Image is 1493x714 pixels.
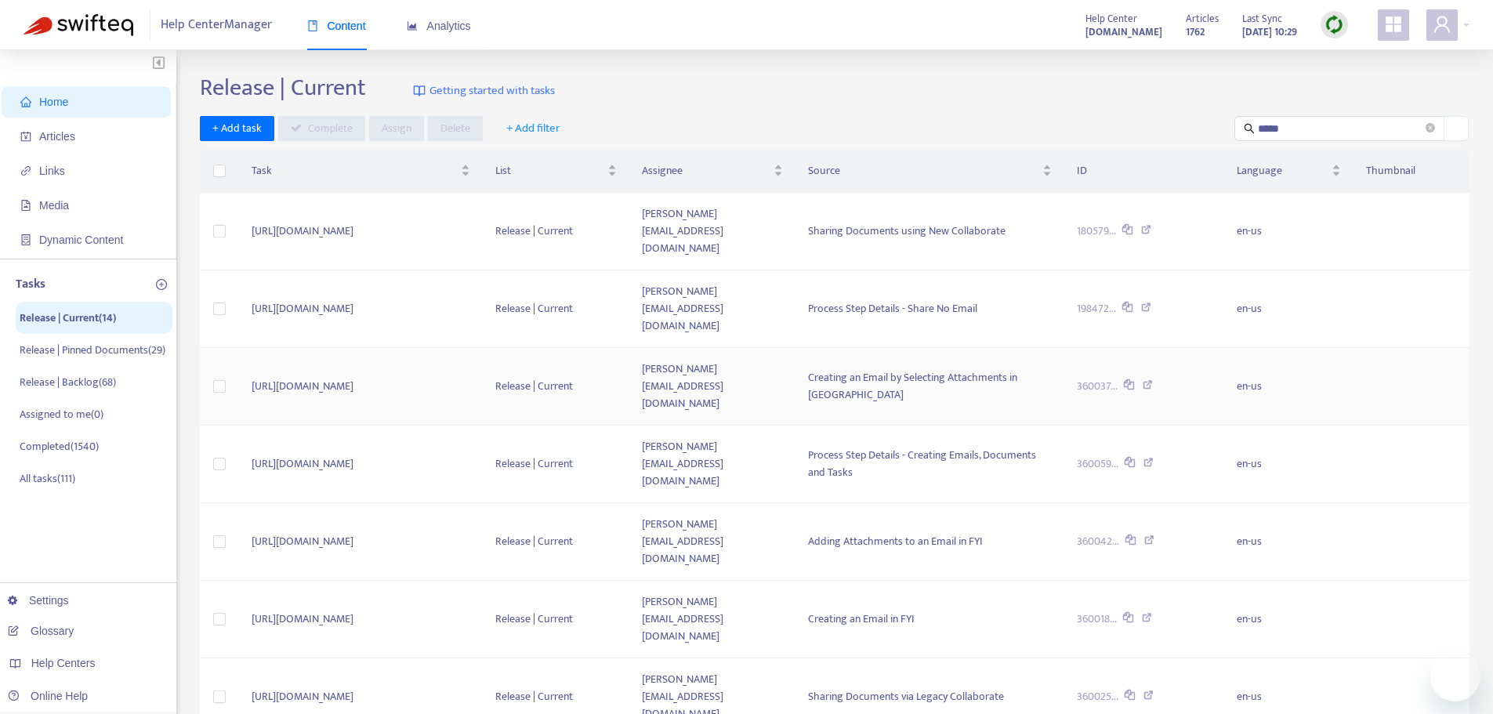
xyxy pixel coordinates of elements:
td: [URL][DOMAIN_NAME] [239,426,484,503]
span: Adding Attachments to an Email in FYI [808,532,983,550]
td: Release | Current [483,426,629,503]
span: plus-circle [156,279,167,290]
span: 360059... [1077,455,1118,473]
span: Content [307,20,366,32]
td: Release | Current [483,503,629,581]
p: Completed ( 1540 ) [20,438,99,455]
th: Assignee [629,150,795,193]
span: Language [1237,162,1328,179]
span: container [20,234,31,245]
span: close-circle [1426,123,1435,132]
td: [PERSON_NAME][EMAIL_ADDRESS][DOMAIN_NAME] [629,503,795,581]
th: ID [1064,150,1224,193]
strong: 1762 [1186,24,1205,41]
a: [DOMAIN_NAME] [1085,23,1162,41]
span: user [1433,15,1451,34]
span: Getting started with tasks [429,82,555,100]
span: Articles [39,130,75,143]
a: Glossary [8,625,74,637]
p: Release | Backlog ( 68 ) [20,374,116,390]
span: account-book [20,131,31,142]
span: Home [39,96,68,108]
button: + Add task [200,116,274,141]
td: [PERSON_NAME][EMAIL_ADDRESS][DOMAIN_NAME] [629,581,795,658]
span: link [20,165,31,176]
td: [URL][DOMAIN_NAME] [239,193,484,270]
td: en-us [1224,193,1353,270]
strong: [DOMAIN_NAME] [1085,24,1162,41]
p: All tasks ( 111 ) [20,470,75,487]
span: + Add task [212,120,262,137]
th: List [483,150,629,193]
p: Assigned to me ( 0 ) [20,406,103,422]
span: Analytics [407,20,471,32]
td: Release | Current [483,270,629,348]
h2: Release | Current [200,74,366,102]
td: Release | Current [483,348,629,426]
td: en-us [1224,581,1353,658]
a: Settings [8,594,69,607]
td: Release | Current [483,581,629,658]
td: [PERSON_NAME][EMAIL_ADDRESS][DOMAIN_NAME] [629,193,795,270]
td: [URL][DOMAIN_NAME] [239,581,484,658]
td: en-us [1224,426,1353,503]
span: Help Centers [31,657,96,669]
span: Creating an Email in FYI [808,610,915,628]
span: 360018... [1077,611,1117,628]
span: Help Center Manager [161,10,272,40]
span: List [495,162,604,179]
span: close-circle [1426,121,1435,136]
td: [PERSON_NAME][EMAIL_ADDRESS][DOMAIN_NAME] [629,348,795,426]
span: home [20,96,31,107]
td: [PERSON_NAME][EMAIL_ADDRESS][DOMAIN_NAME] [629,270,795,348]
td: [PERSON_NAME][EMAIL_ADDRESS][DOMAIN_NAME] [629,426,795,503]
span: Dynamic Content [39,234,123,246]
a: Online Help [8,690,88,702]
p: Release | Current ( 14 ) [20,310,116,326]
img: sync.dc5367851b00ba804db3.png [1324,15,1344,34]
button: + Add filter [495,116,572,141]
span: 360037... [1077,378,1118,395]
td: [URL][DOMAIN_NAME] [239,503,484,581]
img: Swifteq [24,14,133,36]
td: en-us [1224,270,1353,348]
span: Assignee [642,162,770,179]
span: Articles [1186,10,1219,27]
span: 360025... [1077,688,1118,705]
iframe: Button to launch messaging window [1430,651,1480,701]
img: image-link [413,85,426,97]
th: Task [239,150,484,193]
a: Getting started with tasks [413,74,555,108]
span: Creating an Email by Selecting Attachments in [GEOGRAPHIC_DATA] [808,368,1017,404]
span: Task [252,162,458,179]
span: Sharing Documents via Legacy Collaborate [808,687,1004,705]
th: Thumbnail [1353,150,1469,193]
strong: [DATE] 10:29 [1242,24,1297,41]
th: Language [1224,150,1353,193]
th: Source [795,150,1064,193]
span: area-chart [407,20,418,31]
td: [URL][DOMAIN_NAME] [239,270,484,348]
p: Tasks [16,275,45,294]
span: Process Step Details - Share No Email [808,299,977,317]
span: file-image [20,200,31,211]
span: 360042... [1077,533,1119,550]
td: Release | Current [483,193,629,270]
span: Process Step Details - Creating Emails, Documents and Tasks [808,446,1036,481]
span: Last Sync [1242,10,1282,27]
span: Sharing Documents using New Collaborate [808,222,1006,240]
span: Help Center [1085,10,1137,27]
span: appstore [1384,15,1403,34]
span: + Add filter [506,119,560,138]
span: book [307,20,318,31]
span: Media [39,199,69,212]
span: 180579... [1077,223,1116,240]
span: search [1244,123,1255,134]
button: Delete [428,116,483,141]
button: Assign [369,116,424,141]
button: Complete [278,116,365,141]
td: [URL][DOMAIN_NAME] [239,348,484,426]
span: Source [808,162,1039,179]
td: en-us [1224,348,1353,426]
span: 198472... [1077,300,1116,317]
